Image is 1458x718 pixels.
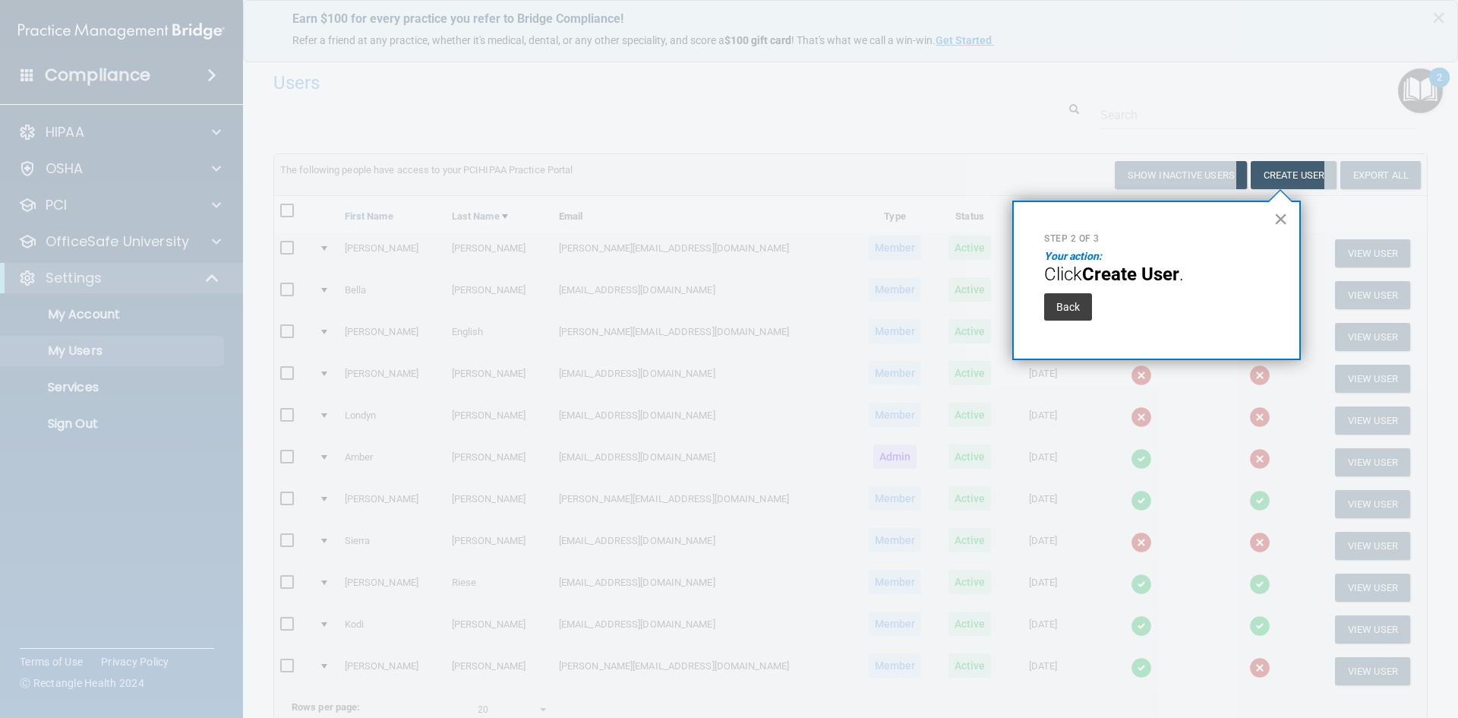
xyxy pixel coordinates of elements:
[1082,264,1179,285] strong: Create User
[1273,207,1288,231] button: Close
[1179,264,1184,285] span: .
[1044,232,1269,245] p: Step 2 of 3
[1251,161,1336,189] button: Create User
[1044,264,1082,285] span: Click
[1044,293,1092,321] button: Back
[1044,250,1102,262] em: Your action:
